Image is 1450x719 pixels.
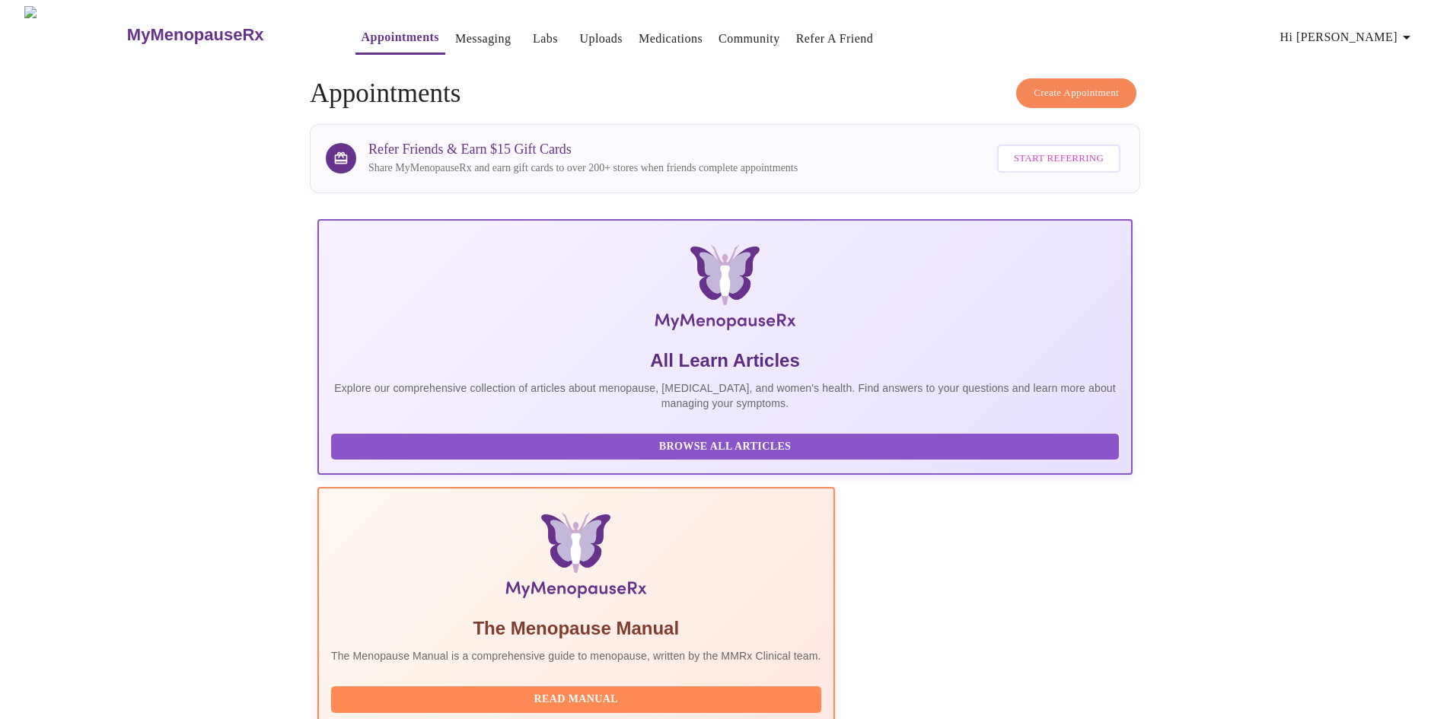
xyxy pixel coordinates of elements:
p: Explore our comprehensive collection of articles about menopause, [MEDICAL_DATA], and women's hea... [331,380,1119,411]
span: Browse All Articles [346,437,1104,457]
a: Browse All Articles [331,439,1123,452]
span: Read Manual [346,690,806,709]
img: MyMenopauseRx Logo [454,245,996,336]
h5: The Menopause Manual [331,616,821,641]
span: Start Referring [1014,150,1104,167]
h3: MyMenopauseRx [127,25,264,45]
button: Start Referring [997,145,1120,173]
button: Uploads [573,24,629,54]
button: Read Manual [331,686,821,713]
button: Community [712,24,786,54]
button: Refer a Friend [790,24,880,54]
button: Hi [PERSON_NAME] [1274,22,1422,52]
a: Messaging [455,28,511,49]
h4: Appointments [310,78,1140,109]
p: The Menopause Manual is a comprehensive guide to menopause, written by the MMRx Clinical team. [331,648,821,663]
a: Read Manual [331,692,825,705]
a: Refer a Friend [796,28,874,49]
button: Create Appointment [1016,78,1136,108]
a: Uploads [579,28,623,49]
button: Labs [521,24,569,54]
p: Share MyMenopauseRx and earn gift cards to over 200+ stores when friends complete appointments [368,161,798,176]
a: Start Referring [993,137,1124,180]
button: Browse All Articles [331,434,1119,460]
span: Create Appointment [1034,84,1119,102]
img: MyMenopauseRx Logo [24,6,125,63]
a: MyMenopauseRx [125,8,324,62]
a: Labs [533,28,558,49]
a: Appointments [362,27,439,48]
h3: Refer Friends & Earn $15 Gift Cards [368,142,798,157]
button: Medications [633,24,709,54]
h5: All Learn Articles [331,348,1119,373]
img: Menopause Manual [409,513,743,604]
button: Appointments [355,22,445,55]
a: Community [719,28,780,49]
span: Hi [PERSON_NAME] [1280,27,1416,48]
a: Medications [639,28,703,49]
button: Messaging [449,24,517,54]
